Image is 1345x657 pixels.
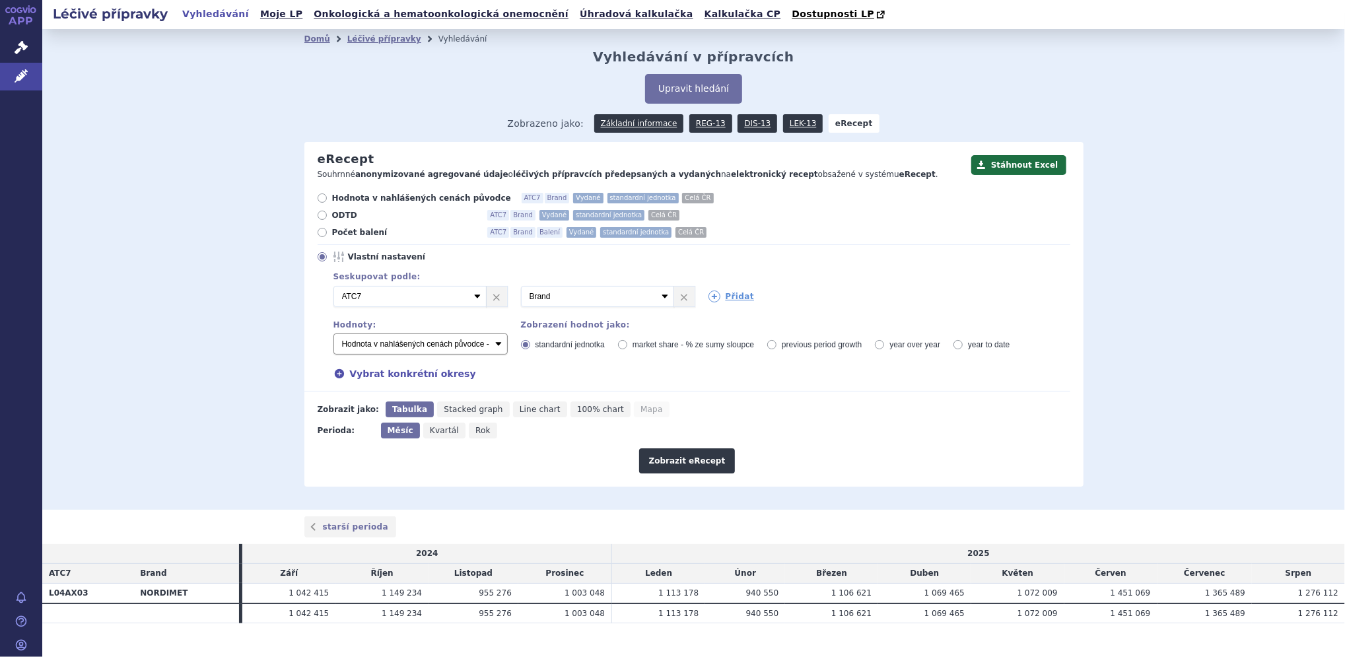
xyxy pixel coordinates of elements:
[889,340,940,349] span: year over year
[382,609,422,618] span: 1 149 234
[304,34,330,44] a: Domů
[535,340,605,349] span: standardní jednotka
[140,569,166,578] span: Brand
[573,193,603,203] span: Vydané
[332,210,477,221] span: ODTD
[487,287,507,306] a: ×
[49,569,71,578] span: ATC7
[785,564,878,584] td: Březen
[1017,609,1058,618] span: 1 072 009
[640,405,662,414] span: Mapa
[831,588,872,598] span: 1 106 621
[829,114,879,133] strong: eRecept
[708,291,755,302] a: Přidat
[746,609,779,618] span: 940 550
[332,227,477,238] span: Počet balení
[924,609,965,618] span: 1 069 465
[565,609,605,618] span: 1 003 048
[1252,564,1345,584] td: Srpen
[645,74,742,104] button: Upravit hledání
[318,423,374,438] div: Perioda:
[1110,588,1150,598] span: 1 451 069
[429,564,518,584] td: Listopad
[333,320,508,329] div: Hodnoty:
[355,170,508,179] strong: anonymizované agregované údaje
[487,210,509,221] span: ATC7
[392,405,427,414] span: Tabulka
[878,564,971,584] td: Duben
[600,227,672,238] span: standardní jednotka
[320,272,1070,281] div: Seskupovat podle:
[256,5,306,23] a: Moje LP
[1298,588,1338,598] span: 1 276 112
[242,544,611,563] td: 2024
[633,340,754,349] span: market share - % ze sumy sloupce
[479,609,512,618] span: 955 276
[831,609,872,618] span: 1 106 621
[968,340,1010,349] span: year to date
[783,114,823,133] a: LEK-13
[1110,609,1150,618] span: 1 451 069
[1205,609,1245,618] span: 1 365 489
[576,5,697,23] a: Úhradová kalkulačka
[675,227,707,238] span: Celá ČR
[310,5,572,23] a: Onkologická a hematoonkologická onemocnění
[658,609,699,618] span: 1 113 178
[971,564,1064,584] td: Květen
[682,193,713,203] span: Celá ČR
[701,5,785,23] a: Kalkulačka CP
[594,114,684,133] a: Základní informace
[1064,564,1157,584] td: Červen
[792,9,874,19] span: Dostupnosti LP
[639,448,736,473] button: Zobrazit eRecept
[674,287,695,306] a: ×
[438,29,504,49] li: Vyhledávání
[565,588,605,598] span: 1 003 048
[521,320,1070,329] div: Zobrazení hodnot jako:
[513,170,721,179] strong: léčivých přípravcích předepsaných a vydaných
[782,340,862,349] span: previous period growth
[289,609,329,618] span: 1 042 415
[577,405,624,414] span: 100% chart
[518,564,612,584] td: Prosinec
[612,544,1345,563] td: 2025
[788,5,891,24] a: Dostupnosti LP
[318,169,965,180] p: Souhrnné o na obsažené v systému .
[289,588,329,598] span: 1 042 415
[347,34,421,44] a: Léčivé přípravky
[648,210,679,221] span: Celá ČR
[320,366,1070,381] div: Vybrat konkrétní okresy
[539,210,569,221] span: Vydané
[612,564,706,584] td: Leden
[689,114,732,133] a: REG-13
[430,426,459,435] span: Kvartál
[318,401,379,417] div: Zobrazit jako:
[1017,588,1058,598] span: 1 072 009
[520,405,561,414] span: Line chart
[705,564,785,584] td: Únor
[479,588,512,598] span: 955 276
[510,227,535,238] span: Brand
[133,583,239,603] th: NORDIMET
[738,114,777,133] a: DIS-13
[607,193,679,203] span: standardní jednotka
[348,252,493,262] span: Vlastní nastavení
[475,426,491,435] span: Rok
[1298,609,1338,618] span: 1 276 112
[899,170,936,179] strong: eRecept
[731,170,818,179] strong: elektronický recept
[388,426,413,435] span: Měsíc
[304,516,397,537] a: starší perioda
[545,193,570,203] span: Brand
[1157,564,1253,584] td: Červenec
[1205,588,1245,598] span: 1 365 489
[242,564,335,584] td: Září
[658,588,699,598] span: 1 113 178
[42,5,178,23] h2: Léčivé přípravky
[924,588,965,598] span: 1 069 465
[335,564,429,584] td: Říjen
[487,227,509,238] span: ATC7
[320,286,1070,307] div: 2
[318,152,374,166] h2: eRecept
[746,588,779,598] span: 940 550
